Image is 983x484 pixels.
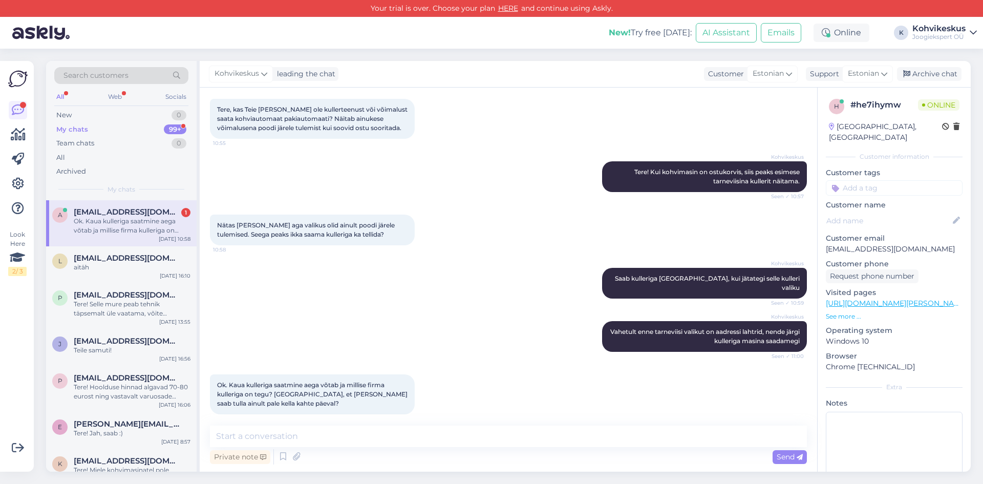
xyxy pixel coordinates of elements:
[74,373,180,383] span: priit.tiit@adven.com
[826,299,967,308] a: [URL][DOMAIN_NAME][PERSON_NAME]
[894,26,908,40] div: K
[172,110,186,120] div: 0
[159,235,190,243] div: [DATE] 10:58
[826,287,963,298] p: Visited pages
[213,139,251,147] span: 10:55
[172,138,186,149] div: 0
[74,456,180,466] span: kati42@hot.ee
[826,152,963,161] div: Customer information
[217,381,409,407] span: Ok. Kaua kulleriga saatmine aega võtab ja millise firma kulleriga on tegu? [GEOGRAPHIC_DATA], et ...
[634,168,801,185] span: Tere! Kui kohvimasin on ostukorvis, siis peaks esimese tarneviisina kullerit näitama.
[912,25,966,33] div: Kohvikeskus
[850,99,918,111] div: # he7ihymw
[848,68,879,79] span: Estonian
[912,33,966,41] div: Joogiekspert OÜ
[826,259,963,269] p: Customer phone
[58,211,62,219] span: a
[834,102,839,110] span: h
[826,325,963,336] p: Operating system
[829,121,942,143] div: [GEOGRAPHIC_DATA], [GEOGRAPHIC_DATA]
[765,299,804,307] span: Seen ✓ 10:59
[826,167,963,178] p: Customer tags
[74,429,190,438] div: Tere! Jah, saab :)
[159,401,190,409] div: [DATE] 16:06
[8,69,28,89] img: Askly Logo
[495,4,521,13] a: HERE
[826,336,963,347] p: Windows 10
[765,193,804,200] span: Seen ✓ 10:57
[806,69,839,79] div: Support
[58,257,62,265] span: l
[213,246,251,254] span: 10:58
[610,328,801,345] span: Vahetult enne tarneviisi valikut on aadressi lahtrid, nende järgi kulleriga masina saadamegi
[765,313,804,321] span: Kohvikeskus
[217,106,409,132] span: Tere, kas Teie [PERSON_NAME] ole kullerteenust või võimalust saata kohviautomaat pakiautomaati? N...
[826,200,963,211] p: Customer name
[56,138,94,149] div: Team chats
[217,221,396,238] span: Nätas [PERSON_NAME] aga valikus olid ainult poodi järele tulemised. Seega peaks ikka saama kuller...
[826,398,963,409] p: Notes
[74,419,180,429] span: evely.pahk@mail.ee
[74,346,190,355] div: Teile samuti!
[74,383,190,401] div: Tere! Hoolduse hinnad algavad 70-80 eurost ning vastavalt varuosade kulule kujuneb lõplik hind.
[826,312,963,321] p: See more ...
[765,260,804,267] span: Kohvikeskus
[181,208,190,217] div: 1
[56,153,65,163] div: All
[753,68,784,79] span: Estonian
[58,423,62,431] span: e
[74,300,190,318] div: Tere! Selle mure peab tehnik täpsemalt üle vaatama, võite [PERSON_NAME] lähimasse esindusse tuua:...
[761,23,801,43] button: Emails
[58,460,62,468] span: k
[826,215,951,226] input: Add name
[74,254,180,263] span: lasnamagi@hotmail.com
[63,70,129,81] span: Search customers
[814,24,869,42] div: Online
[74,336,180,346] span: jaakoras@gmail.com
[826,180,963,196] input: Add a tag
[163,90,188,103] div: Socials
[106,90,124,103] div: Web
[74,217,190,235] div: Ok. Kaua kulleriga saatmine aega võtab ja millise firma kulleriga on tegu? [GEOGRAPHIC_DATA], et ...
[161,438,190,446] div: [DATE] 8:57
[8,230,27,276] div: Look Here
[58,377,62,385] span: p
[74,466,190,484] div: Tere! Miele kohvimasinatel pole eestikeelset menüüd kahjuks.
[826,233,963,244] p: Customer email
[159,318,190,326] div: [DATE] 13:55
[213,415,251,423] span: 11:01
[826,269,918,283] div: Request phone number
[58,294,62,302] span: p
[74,207,180,217] span: aivi.lusti@gmail.com
[609,27,692,39] div: Try free [DATE]:
[897,67,961,81] div: Archive chat
[74,263,190,272] div: aitäh
[56,166,86,177] div: Archived
[215,68,259,79] span: Kohvikeskus
[826,244,963,255] p: [EMAIL_ADDRESS][DOMAIN_NAME]
[74,290,180,300] span: poletahtis477@gmail.com
[108,185,135,194] span: My chats
[54,90,66,103] div: All
[56,124,88,135] div: My chats
[765,153,804,161] span: Kohvikeskus
[918,99,959,111] span: Online
[56,110,72,120] div: New
[826,351,963,362] p: Browser
[704,69,744,79] div: Customer
[160,272,190,280] div: [DATE] 16:10
[159,355,190,363] div: [DATE] 16:56
[912,25,977,41] a: KohvikeskusJoogiekspert OÜ
[8,267,27,276] div: 2 / 3
[777,452,803,461] span: Send
[696,23,757,43] button: AI Assistant
[164,124,186,135] div: 99+
[765,352,804,360] span: Seen ✓ 11:00
[58,340,61,348] span: j
[273,69,335,79] div: leading the chat
[615,275,801,291] span: Saab kulleriga [GEOGRAPHIC_DATA], kui jätategi selle kulleri valiku
[826,362,963,372] p: Chrome [TECHNICAL_ID]
[609,28,631,37] b: New!
[210,450,270,464] div: Private note
[826,383,963,392] div: Extra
